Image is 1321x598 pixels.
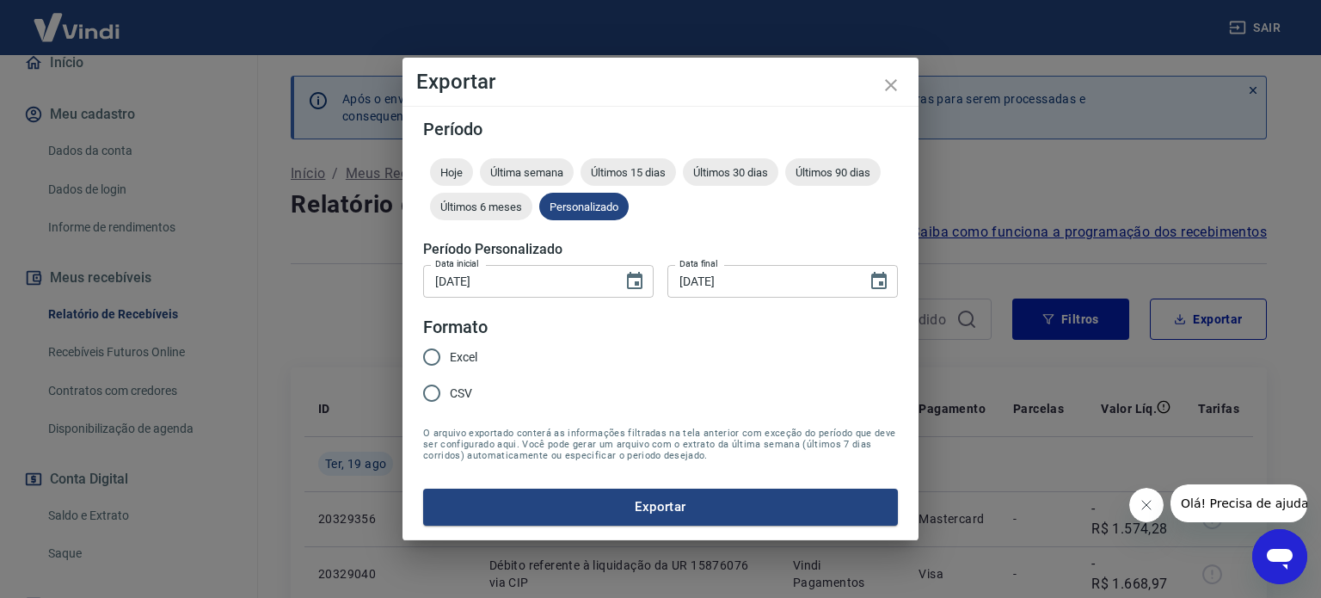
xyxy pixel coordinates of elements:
div: Últimos 6 meses [430,193,532,220]
span: Olá! Precisa de ajuda? [10,12,144,26]
div: Últimos 15 dias [581,158,676,186]
div: Personalizado [539,193,629,220]
iframe: Fechar mensagem [1129,488,1164,522]
button: Exportar [423,489,898,525]
span: Últimos 15 dias [581,166,676,179]
span: CSV [450,385,472,403]
div: Hoje [430,158,473,186]
div: Últimos 30 dias [683,158,778,186]
label: Data inicial [435,257,479,270]
button: Choose date, selected date is 19 de ago de 2025 [862,264,896,299]
span: Últimos 30 dias [683,166,778,179]
iframe: Mensagem da empresa [1170,484,1307,522]
span: Últimos 90 dias [785,166,881,179]
input: DD/MM/YYYY [423,265,611,297]
h4: Exportar [416,71,905,92]
span: O arquivo exportado conterá as informações filtradas na tela anterior com exceção do período que ... [423,428,898,461]
span: Última semana [480,166,574,179]
h5: Período [423,120,898,138]
span: Últimos 6 meses [430,200,532,213]
label: Data final [679,257,718,270]
button: Choose date, selected date is 1 de ago de 2025 [617,264,652,299]
button: close [870,65,912,106]
span: Hoje [430,166,473,179]
h5: Período Personalizado [423,241,898,258]
iframe: Botão para abrir a janela de mensagens [1252,529,1307,584]
div: Última semana [480,158,574,186]
span: Personalizado [539,200,629,213]
div: Últimos 90 dias [785,158,881,186]
span: Excel [450,348,477,367]
legend: Formato [423,315,488,340]
input: DD/MM/YYYY [667,265,855,297]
